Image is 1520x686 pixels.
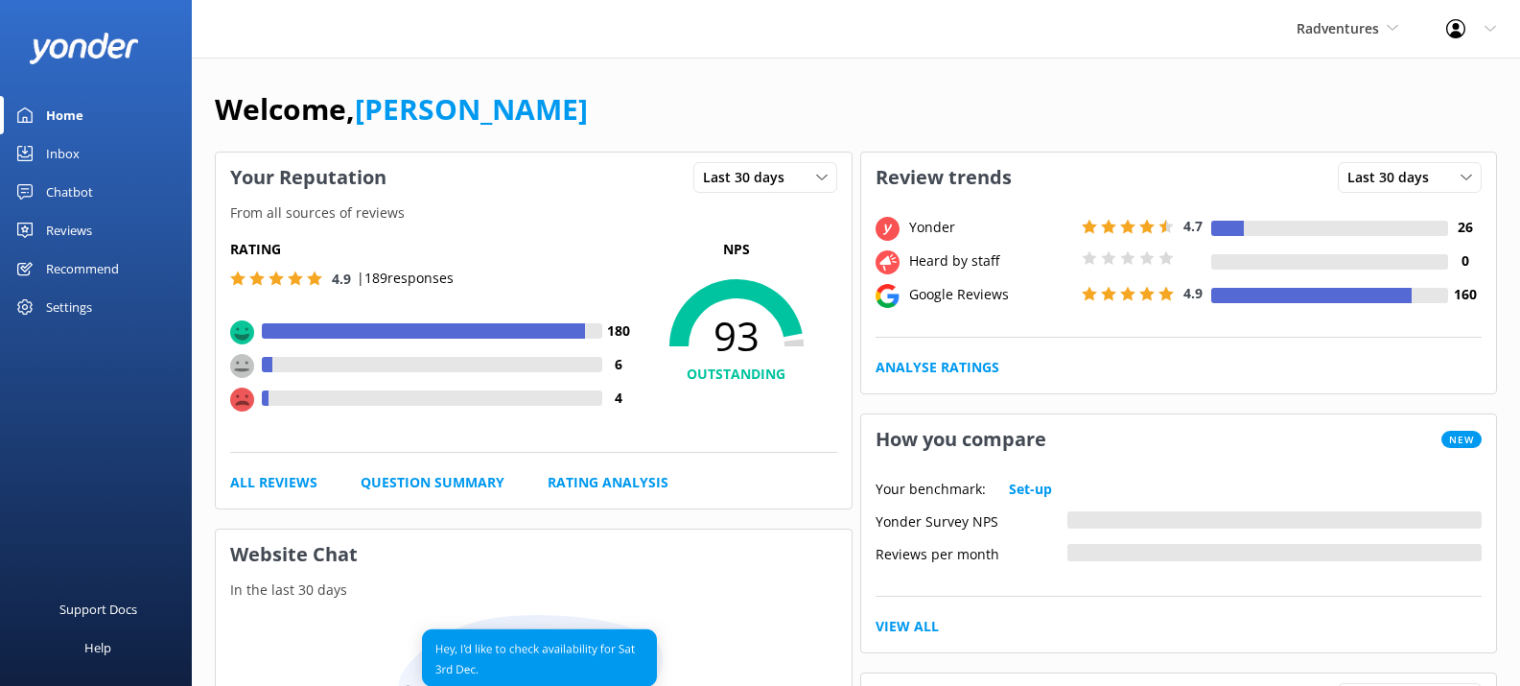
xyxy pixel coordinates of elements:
[46,134,80,173] div: Inbox
[46,288,92,326] div: Settings
[602,320,636,342] h4: 180
[1183,217,1203,235] span: 4.7
[602,388,636,409] h4: 4
[1448,217,1482,238] h4: 26
[216,580,852,601] p: In the last 30 days
[1441,431,1482,448] span: New
[602,354,636,375] h4: 6
[904,284,1077,305] div: Google Reviews
[361,472,504,493] a: Question Summary
[636,312,837,360] span: 93
[216,153,401,202] h3: Your Reputation
[1347,167,1440,188] span: Last 30 days
[46,249,119,288] div: Recommend
[84,628,111,667] div: Help
[1448,284,1482,305] h4: 160
[46,211,92,249] div: Reviews
[357,268,454,289] p: | 189 responses
[230,239,636,260] h5: Rating
[59,590,137,628] div: Support Docs
[46,96,83,134] div: Home
[876,357,999,378] a: Analyse Ratings
[636,239,837,260] p: NPS
[904,250,1077,272] div: Heard by staff
[876,479,986,500] p: Your benchmark:
[216,202,852,224] p: From all sources of reviews
[876,616,939,637] a: View All
[46,173,93,211] div: Chatbot
[1297,19,1379,37] span: Radventures
[216,530,852,580] h3: Website Chat
[332,270,351,288] span: 4.9
[230,472,317,493] a: All Reviews
[29,33,139,64] img: yonder-white-logo.png
[215,86,588,132] h1: Welcome,
[548,472,668,493] a: Rating Analysis
[876,544,1067,561] div: Reviews per month
[355,89,588,129] a: [PERSON_NAME]
[904,217,1077,238] div: Yonder
[1448,250,1482,272] h4: 0
[876,511,1067,529] div: Yonder Survey NPS
[861,414,1061,464] h3: How you compare
[703,167,796,188] span: Last 30 days
[861,153,1026,202] h3: Review trends
[636,364,837,385] h4: OUTSTANDING
[1183,284,1203,302] span: 4.9
[1009,479,1052,500] a: Set-up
